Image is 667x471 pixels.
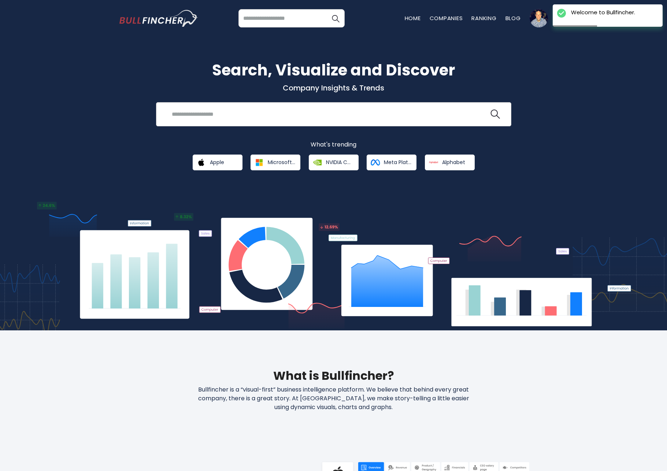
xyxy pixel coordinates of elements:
[119,141,548,149] p: What's trending
[367,155,416,170] a: Meta Platforms
[119,83,548,93] p: Company Insights & Trends
[119,10,198,27] a: Go to homepage
[210,159,224,166] span: Apple
[326,9,345,27] button: Search
[177,385,490,412] p: Bullfincher is a “visual-first” business intelligence platform. We believe that behind every grea...
[505,14,521,22] a: Blog
[309,155,359,170] a: NVIDIA Corporation
[425,155,475,170] a: Alphabet
[405,14,421,22] a: Home
[490,110,500,119] img: search icon
[119,367,548,385] h2: What is Bullfincher?
[430,14,463,22] a: Companies
[442,159,465,166] span: Alphabet
[268,159,295,166] span: Microsoft Corporation
[193,155,242,170] a: Apple
[326,159,353,166] span: NVIDIA Corporation
[119,10,198,27] img: bullfincher logo
[251,155,300,170] a: Microsoft Corporation
[571,9,635,16] div: Welcome to Bullfincher.
[471,14,496,22] a: Ranking
[119,59,548,82] h1: Search, Visualize and Discover
[384,159,411,166] span: Meta Platforms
